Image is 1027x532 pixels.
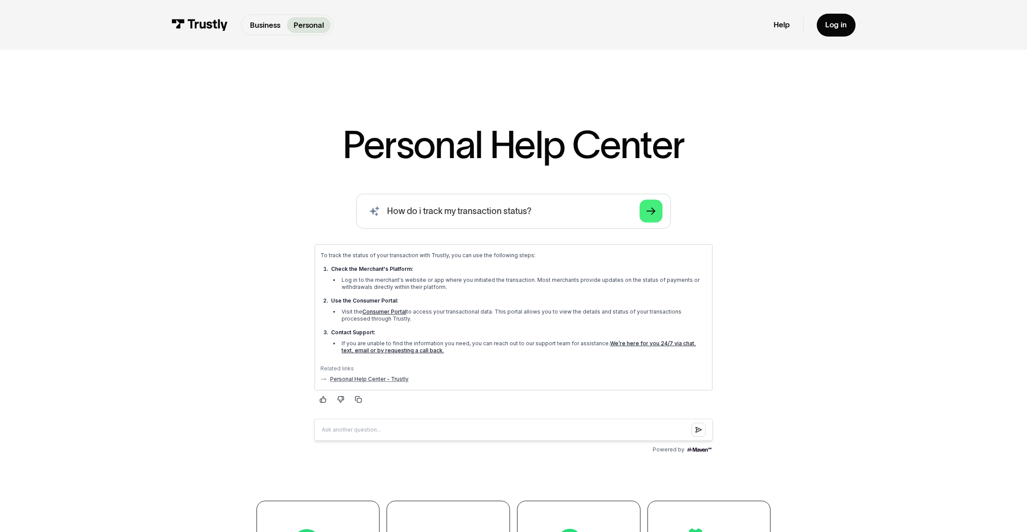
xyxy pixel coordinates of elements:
li: Log in to the merchant's website or app where you initiated the transaction. Most merchants provi... [33,40,400,54]
li: Visit the to access your transactional data. This portal allows you to view the details and statu... [33,71,400,85]
button: Submit question [384,186,398,200]
p: Personal [294,19,324,31]
a: Log in [817,14,856,37]
li: If you are unable to find the information you need, you can reach out to our support team for ass... [33,103,400,117]
span: Powered by [346,209,377,216]
img: Maven AGI Logo [379,209,406,216]
a: Business [244,17,287,33]
a: Help [774,20,790,30]
div: Log in [825,20,847,30]
a: We’re here for you 24/7 via chat, text, email or by requesting a call back. [34,103,389,117]
p: Business [250,19,280,31]
strong: Check the Merchant's Platform: [24,29,106,35]
a: Consumer Portal [55,71,99,78]
a: Personal Help Center - Trustly [23,139,101,146]
div: Related links [13,128,399,135]
h1: Personal Help Center [342,126,684,163]
input: search [356,194,671,229]
a: Personal [287,17,331,33]
strong: Use the Consumer Portal: [24,60,91,67]
strong: Contact Support: [24,92,68,99]
form: Search [356,194,671,229]
img: Trustly Logo [171,19,228,31]
input: Question box [7,182,406,204]
p: To track the status of your transaction with Trustly, you can use the following steps: [13,15,399,22]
